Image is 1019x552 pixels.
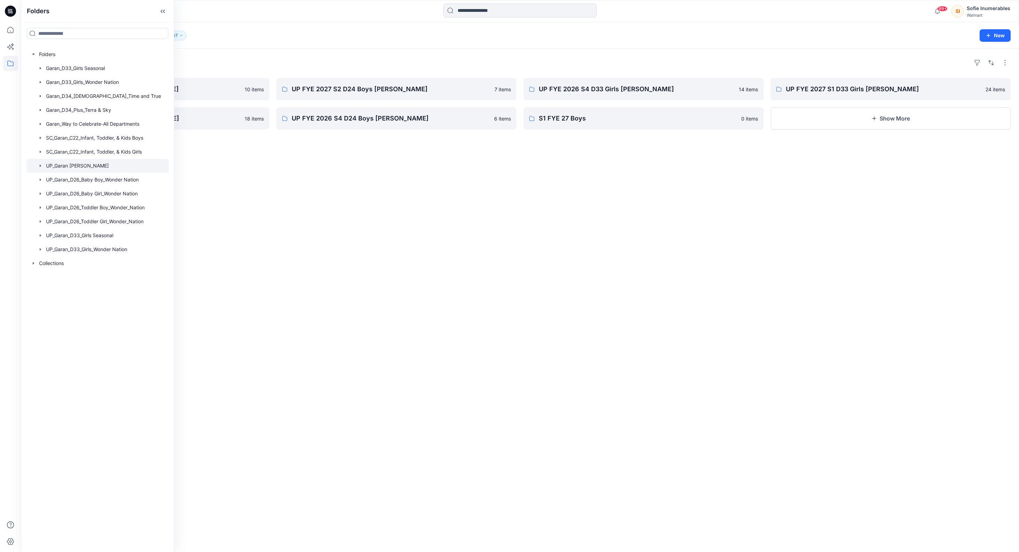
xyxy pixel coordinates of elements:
a: UP FYE 2026 S4 D33 Girls [PERSON_NAME]14 items [523,78,764,100]
a: UP FYE 2026 S4 D24 Boys [PERSON_NAME]6 items [276,107,516,130]
p: UP FYE 2027 S2 D24 Boys [PERSON_NAME] [292,84,490,94]
p: 10 items [245,86,264,93]
p: 18 items [245,115,264,122]
span: 99+ [937,6,948,11]
p: 37 [173,32,178,39]
button: New [980,29,1011,42]
div: Walmart [967,13,1010,18]
a: UP FYE 2027 S1 D33 Girls [PERSON_NAME]24 items [771,78,1011,100]
p: 14 items [739,86,758,93]
p: 6 items [494,115,511,122]
div: SI [951,5,964,17]
button: Show More [771,107,1011,130]
a: S1 FYE 27 Boys0 items [523,107,764,130]
p: UP FYE 2026 S4 D24 Boys [PERSON_NAME] [292,114,490,123]
button: 37 [164,31,186,40]
p: UP FYE 2027 S1 D33 Girls [PERSON_NAME] [786,84,981,94]
p: 0 items [741,115,758,122]
a: UP FYE 2027 S2 D24 Boys [PERSON_NAME]7 items [276,78,516,100]
p: 7 items [495,86,511,93]
div: Sofie Inumerables [967,4,1010,13]
p: UP FYE 2026 S4 D33 Girls [PERSON_NAME] [539,84,735,94]
p: S1 FYE 27 Boys [539,114,737,123]
p: 24 items [986,86,1005,93]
